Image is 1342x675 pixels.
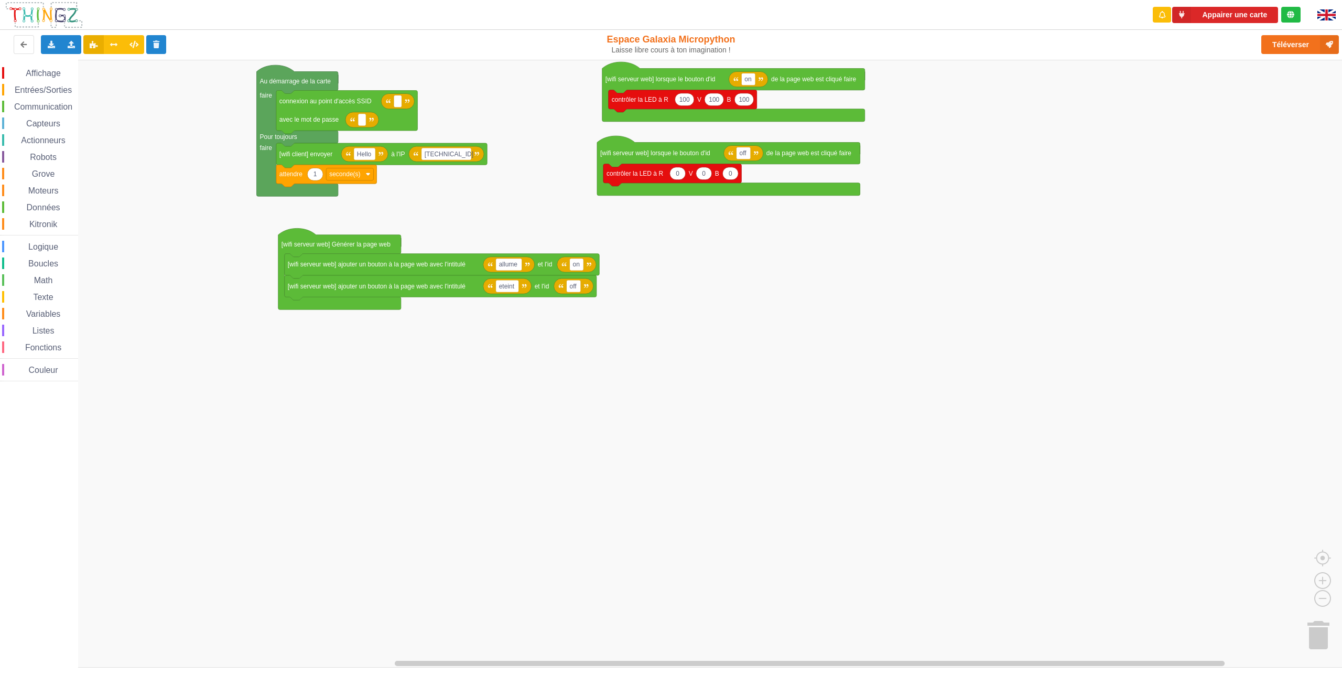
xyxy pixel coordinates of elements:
[535,283,549,290] text: et l'id
[697,96,701,103] text: V
[260,91,273,99] text: faire
[1172,7,1278,23] button: Appairer une carte
[538,261,553,268] text: et l'id
[740,149,747,157] text: off
[24,343,63,352] span: Fonctions
[27,186,60,195] span: Moteurs
[679,96,690,103] text: 100
[552,46,791,55] div: Laisse libre cours à ton imagination !
[727,96,731,103] text: B
[24,69,62,78] span: Affichage
[1281,7,1301,23] div: Tu es connecté au serveur de création de Thingz
[25,119,62,128] span: Capteurs
[279,170,302,178] text: attendre
[739,96,749,103] text: 100
[288,261,466,268] text: [wifi serveur web] ajouter un bouton à la page web avec l'intitulé
[607,170,663,177] text: contrôler la LED à R
[771,76,856,83] text: de la page web est cliqué faire
[729,170,732,177] text: 0
[573,261,580,268] text: on
[1317,9,1336,20] img: gb.png
[425,151,473,158] text: [TECHNICAL_ID]
[499,283,515,290] text: eteint
[28,220,59,229] span: Kitronik
[1261,35,1339,54] button: Téléverser
[279,151,332,158] text: [wifi client] envoyer
[30,169,57,178] span: Grove
[391,151,405,158] text: à l'IP
[260,144,273,152] text: faire
[499,261,518,268] text: allume
[313,170,317,178] text: 1
[288,283,466,290] text: [wifi serveur web] ajouter un bouton à la page web avec l'intitulé
[552,34,791,55] div: Espace Galaxia Micropython
[28,153,58,162] span: Robots
[715,170,719,177] text: B
[570,283,577,290] text: off
[13,85,73,94] span: Entrées/Sorties
[600,149,710,157] text: [wifi serveur web] lorsque le bouton d'id
[13,102,74,111] span: Communication
[27,366,60,374] span: Couleur
[612,96,668,103] text: contrôler la LED à R
[25,203,62,212] span: Données
[5,1,83,29] img: thingz_logo.png
[25,309,62,318] span: Variables
[709,96,719,103] text: 100
[744,76,751,83] text: on
[33,276,55,285] span: Math
[19,136,67,145] span: Actionneurs
[689,170,693,177] text: V
[329,170,360,178] text: seconde(s)
[766,149,851,157] text: de la page web est cliqué faire
[279,98,372,105] text: connexion au point d'accès SSID
[31,293,55,302] span: Texte
[282,241,391,248] text: [wifi serveur web] Générer la page web
[31,326,56,335] span: Listes
[605,76,716,83] text: [wifi serveur web] lorsque le bouton d'id
[260,133,297,141] text: Pour toujours
[279,116,339,123] text: avec le mot de passe
[27,259,60,268] span: Boucles
[27,242,60,251] span: Logique
[260,77,331,84] text: Au démarrage de la carte
[357,151,372,158] text: Hello
[702,170,706,177] text: 0
[676,170,679,177] text: 0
